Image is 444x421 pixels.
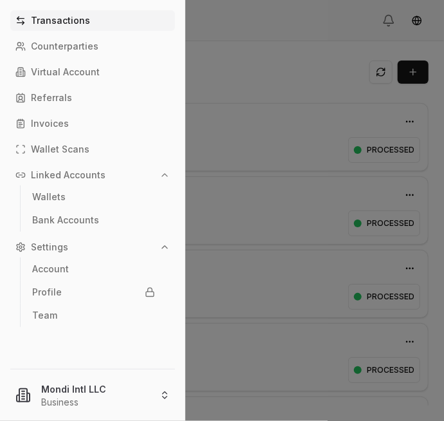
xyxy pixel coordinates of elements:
[31,93,72,102] p: Referrals
[27,187,160,207] a: Wallets
[32,216,99,225] p: Bank Accounts
[27,210,160,230] a: Bank Accounts
[41,382,149,396] p: Mondi Intl LLC
[31,68,100,77] p: Virtual Account
[27,305,160,326] a: Team
[41,396,149,409] p: Business
[27,282,160,303] a: Profile
[32,265,69,274] p: Account
[32,311,57,320] p: Team
[31,145,89,154] p: Wallet Scans
[32,192,66,201] p: Wallets
[10,165,175,185] button: Linked Accounts
[10,10,175,31] a: Transactions
[31,171,106,180] p: Linked Accounts
[27,259,160,279] a: Account
[31,16,90,25] p: Transactions
[10,237,175,257] button: Settings
[31,243,68,252] p: Settings
[10,36,175,57] a: Counterparties
[31,119,69,128] p: Invoices
[32,288,62,297] p: Profile
[10,139,175,160] a: Wallet Scans
[10,88,175,108] a: Referrals
[10,113,175,134] a: Invoices
[31,42,98,51] p: Counterparties
[5,375,180,416] button: Mondi Intl LLCBusiness
[10,62,175,82] a: Virtual Account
